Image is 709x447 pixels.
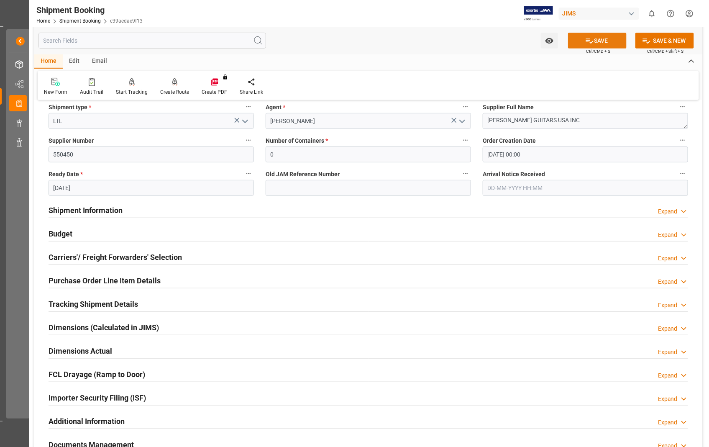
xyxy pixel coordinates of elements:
span: Supplier Number [49,136,94,145]
button: Arrival Notice Received [677,168,688,179]
div: Create Route [160,88,189,96]
h2: Budget [49,228,72,239]
h2: Carriers'/ Freight Forwarders' Selection [49,252,182,263]
span: Ready Date [49,170,83,179]
input: DD-MM-YYYY [49,180,254,196]
span: Arrival Notice Received [483,170,545,179]
textarea: [PERSON_NAME] GUITARS USA INC [483,113,688,129]
h2: Dimensions (Calculated in JIMS) [49,322,159,333]
div: Start Tracking [116,88,148,96]
div: Shipment Booking [36,4,143,16]
div: Expand [658,418,678,427]
button: Ready Date * [243,168,254,179]
button: SAVE & NEW [635,33,694,49]
div: Expand [658,277,678,286]
div: Expand [658,254,678,263]
h2: Importer Security Filing (ISF) [49,392,146,403]
button: open menu [455,115,468,128]
button: Supplier Number [243,135,254,146]
button: Supplier Full Name [677,101,688,112]
span: Shipment type [49,103,91,112]
span: Order Creation Date [483,136,536,145]
span: Ctrl/CMD + Shift + S [647,48,684,54]
h2: Additional Information [49,416,125,427]
div: Expand [658,231,678,239]
div: Audit Trail [80,88,103,96]
h2: Shipment Information [49,205,123,216]
div: Expand [658,207,678,216]
div: Home [34,54,63,69]
div: Expand [658,371,678,380]
button: Order Creation Date [677,135,688,146]
button: open menu [238,115,251,128]
button: show 0 new notifications [642,4,661,23]
span: Back to main menu [25,37,81,46]
button: SAVE [568,33,627,49]
button: Shipment type * [243,101,254,112]
h2: Tracking Shipment Details [49,298,138,310]
img: Exertis%20JAM%20-%20Email%20Logo.jpg_1722504956.jpg [524,6,553,21]
span: Ctrl/CMD + S [586,48,610,54]
h2: Dimensions Actual [49,345,112,357]
span: Old JAM Reference Number [266,170,340,179]
button: Number of Containers * [460,135,471,146]
input: Search Fields [38,33,266,49]
span: Agent [266,103,285,112]
span: Supplier Full Name [483,103,534,112]
span: Number of Containers [266,136,328,145]
button: Help Center [661,4,680,23]
button: open menu [541,33,558,49]
div: Expand [658,324,678,333]
a: Home [36,18,50,24]
div: Expand [658,348,678,357]
a: Shipment Booking [59,18,101,24]
div: Expand [658,395,678,403]
div: Expand [658,301,678,310]
div: New Form [44,88,67,96]
div: JIMS [559,8,639,20]
input: DD-MM-YYYY HH:MM [483,180,688,196]
button: Agent * [460,101,471,112]
h2: Purchase Order Line Item Details [49,275,161,286]
button: Old JAM Reference Number [460,168,471,179]
h2: FCL Drayage (Ramp to Door) [49,369,145,380]
div: Share Link [240,88,263,96]
div: Edit [63,54,86,69]
button: JIMS [559,5,642,21]
div: Email [86,54,113,69]
input: DD-MM-YYYY HH:MM [483,146,688,162]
